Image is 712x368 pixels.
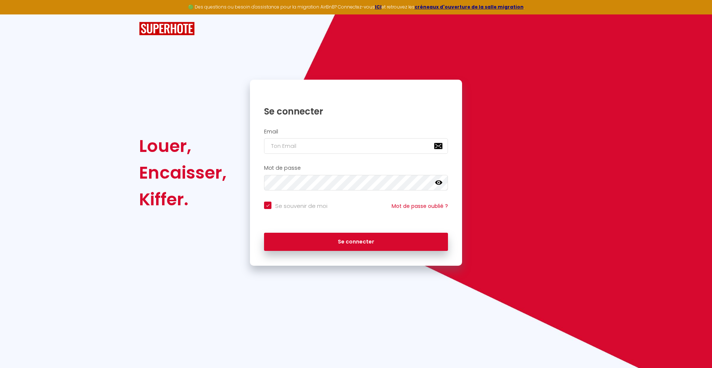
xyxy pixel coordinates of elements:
[139,159,227,186] div: Encaisser,
[264,165,448,171] h2: Mot de passe
[392,202,448,210] a: Mot de passe oublié ?
[375,4,382,10] a: ICI
[264,138,448,154] input: Ton Email
[139,22,195,36] img: SuperHote logo
[264,106,448,117] h1: Se connecter
[139,133,227,159] div: Louer,
[139,186,227,213] div: Kiffer.
[264,129,448,135] h2: Email
[264,233,448,251] button: Se connecter
[415,4,524,10] a: créneaux d'ouverture de la salle migration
